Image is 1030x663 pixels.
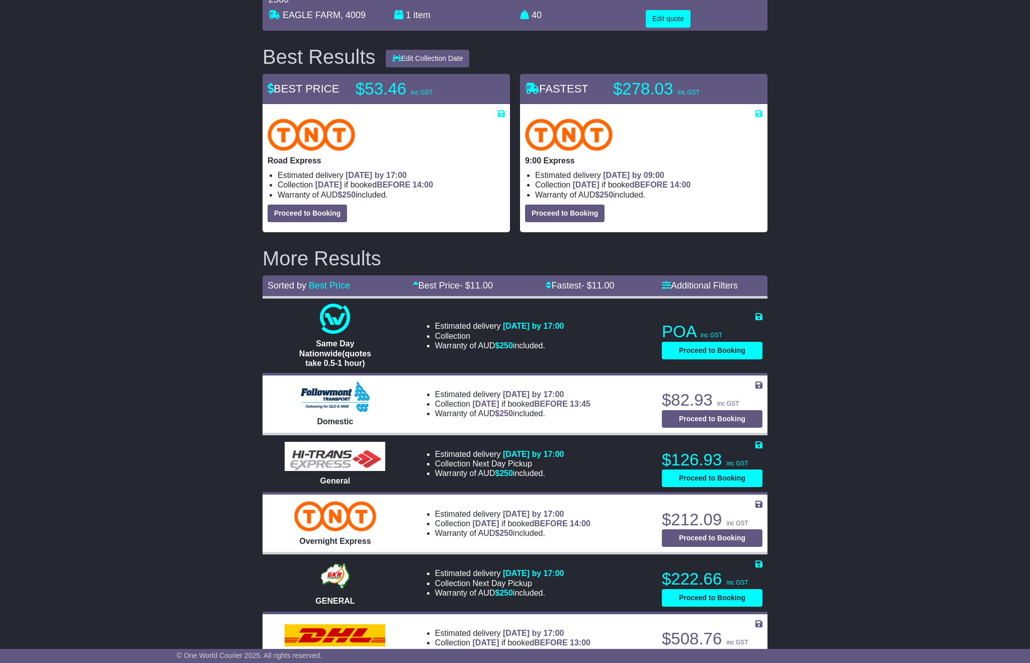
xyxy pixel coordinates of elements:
li: Estimated delivery [535,170,762,180]
span: Next Day Pickup [473,459,532,468]
li: Warranty of AUD included. [435,409,590,418]
img: TNT Domestic: Overnight Express [294,501,376,531]
span: [DATE] by 17:00 [346,171,407,179]
span: 13:00 [570,638,590,647]
span: [DATE] [315,180,342,189]
span: if booked [473,519,590,528]
a: Additional Filters [662,280,738,291]
h2: More Results [263,247,767,269]
span: inc GST [677,89,699,96]
li: Collection [435,519,590,528]
span: [DATE] by 17:00 [503,510,564,518]
img: Followmont Transport: Domestic [301,382,370,412]
img: TNT Domestic: Road Express [268,119,355,151]
span: inc GST [701,332,722,339]
span: if booked [315,180,433,189]
li: Collection [435,579,564,588]
li: Collection [435,638,590,647]
span: , 4009 [340,10,366,20]
span: $ [495,589,513,597]
span: [DATE] [473,519,499,528]
span: 14:00 [412,180,433,189]
span: if booked [473,400,590,408]
li: Estimated delivery [435,509,590,519]
li: Warranty of AUD included. [435,588,564,598]
div: Best Results [257,46,381,68]
span: Sorted by [268,280,306,291]
a: Fastest- $11.00 [546,280,614,291]
li: Warranty of AUD included. [435,468,564,478]
span: 250 [499,409,513,418]
li: Collection [435,459,564,468]
span: inc GST [411,89,433,96]
p: $82.93 [662,390,762,410]
li: Warranty of AUD included. [435,647,590,657]
span: FASTEST [525,82,588,95]
a: Best Price- $11.00 [413,280,493,291]
span: inc GST [726,579,748,586]
img: GKR: GENERAL [318,561,353,591]
span: General [320,477,351,485]
span: 250 [599,191,613,199]
p: POA [662,322,762,342]
span: $ [495,529,513,537]
button: Edit quote [646,10,691,28]
span: $ [495,648,513,656]
button: Edit Collection Date [386,50,470,67]
span: 250 [499,529,513,537]
li: Warranty of AUD included. [278,190,505,200]
li: Estimated delivery [435,628,590,638]
span: BEFORE [534,638,568,647]
span: Overnight Express [299,537,371,545]
span: $ [495,409,513,418]
span: [DATE] by 17:00 [503,629,564,637]
span: $ [337,191,356,199]
span: GENERAL [315,597,355,605]
p: $508.76 [662,629,762,649]
span: inc GST [726,460,748,467]
p: $126.93 [662,450,762,470]
span: [DATE] by 17:00 [503,390,564,399]
li: Estimated delivery [435,390,590,399]
span: BEFORE [534,400,568,408]
span: 250 [342,191,356,199]
button: Proceed to Booking [662,469,762,487]
span: 250 [499,589,513,597]
p: $212.09 [662,510,762,530]
span: 250 [499,648,513,656]
li: Warranty of AUD included. [435,341,564,350]
span: [DATE] by 09:00 [603,171,664,179]
p: Road Express [268,156,505,165]
a: Best Price [309,280,350,291]
button: Proceed to Booking [662,342,762,359]
span: [DATE] by 17:00 [503,450,564,458]
span: [DATE] by 17:00 [503,569,564,578]
li: Estimated delivery [278,170,505,180]
button: Proceed to Booking [662,589,762,607]
img: HiTrans (Machship): General [285,442,385,471]
span: $ [495,469,513,478]
span: 250 [499,469,513,478]
img: DHL: Domestic Express [285,624,385,646]
p: $222.66 [662,569,762,589]
span: © One World Courier 2025. All rights reserved. [177,651,322,659]
p: $278.03 [613,79,739,99]
span: 11.00 [591,280,614,291]
span: BEFORE [534,519,568,528]
p: $53.46 [356,79,481,99]
span: $ [595,191,613,199]
span: [DATE] [473,400,499,408]
p: 9:00 Express [525,156,762,165]
button: Proceed to Booking [662,529,762,547]
span: [DATE] by 17:00 [503,322,564,330]
span: - $ [460,280,493,291]
span: 13:45 [570,400,590,408]
li: Estimated delivery [435,321,564,331]
span: 250 [499,341,513,350]
button: Proceed to Booking [268,205,347,222]
li: Estimated delivery [435,449,564,459]
span: inc GST [726,639,748,646]
span: inc GST [717,400,739,407]
span: if booked [473,638,590,647]
span: 1 [406,10,411,20]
